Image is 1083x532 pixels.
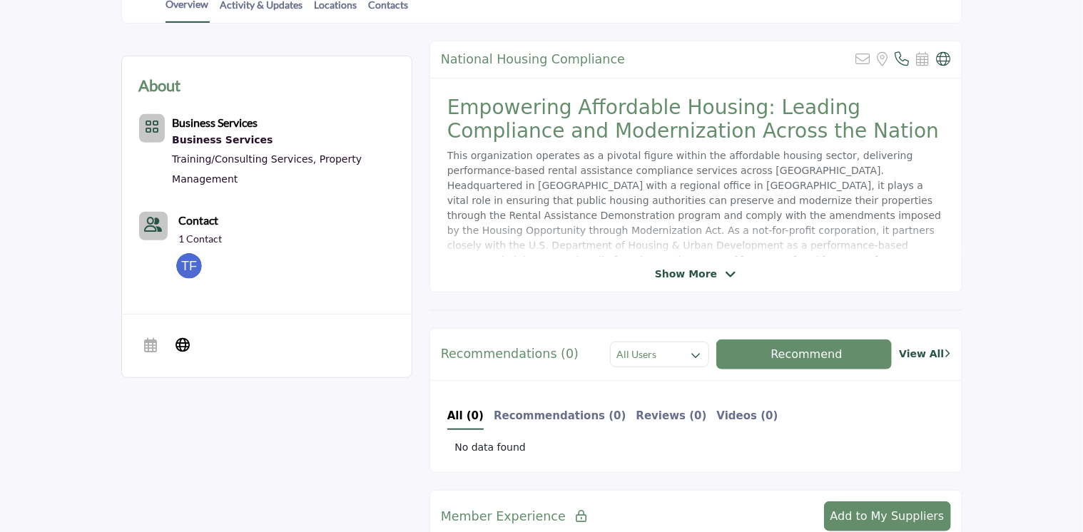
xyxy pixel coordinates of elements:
[824,501,951,531] button: Add to My Suppliers
[636,409,707,422] b: Reviews (0)
[830,509,945,523] span: Add to My Suppliers
[716,339,893,369] button: Recommend
[441,347,579,362] h2: Recommendations (0)
[441,52,625,67] h2: National Housing Compliance
[454,440,526,455] span: No data found
[494,409,626,422] b: Recommendations (0)
[447,148,945,313] p: This organization operates as a pivotal figure within the affordable housing sector, delivering p...
[441,509,586,524] h2: Member Experience
[717,409,778,422] b: Videos (0)
[447,96,945,143] h2: Empowering Affordable Housing: Leading Compliance and Modernization Across the Nation
[172,118,258,129] a: Business Services
[655,267,717,282] span: Show More
[610,342,708,367] button: All Users
[172,153,316,165] a: Training/Consulting Services,
[616,347,656,362] h2: All Users
[179,232,223,246] a: 1 Contact
[899,347,950,362] a: View All
[139,114,166,143] button: Category Icon
[179,212,219,229] a: Contact
[176,253,202,279] img: Tammy F.
[179,213,219,227] b: Contact
[172,131,395,150] a: Business Services
[139,212,168,240] a: Link of redirect to contact page
[172,131,395,150] div: Solutions to enhance operations, streamline processes, and support financial and legal aspects of...
[172,116,258,129] b: Business Services
[139,212,168,240] button: Contact-Employee Icon
[771,347,842,361] span: Recommend
[139,73,181,97] h2: About
[447,409,484,422] b: All (0)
